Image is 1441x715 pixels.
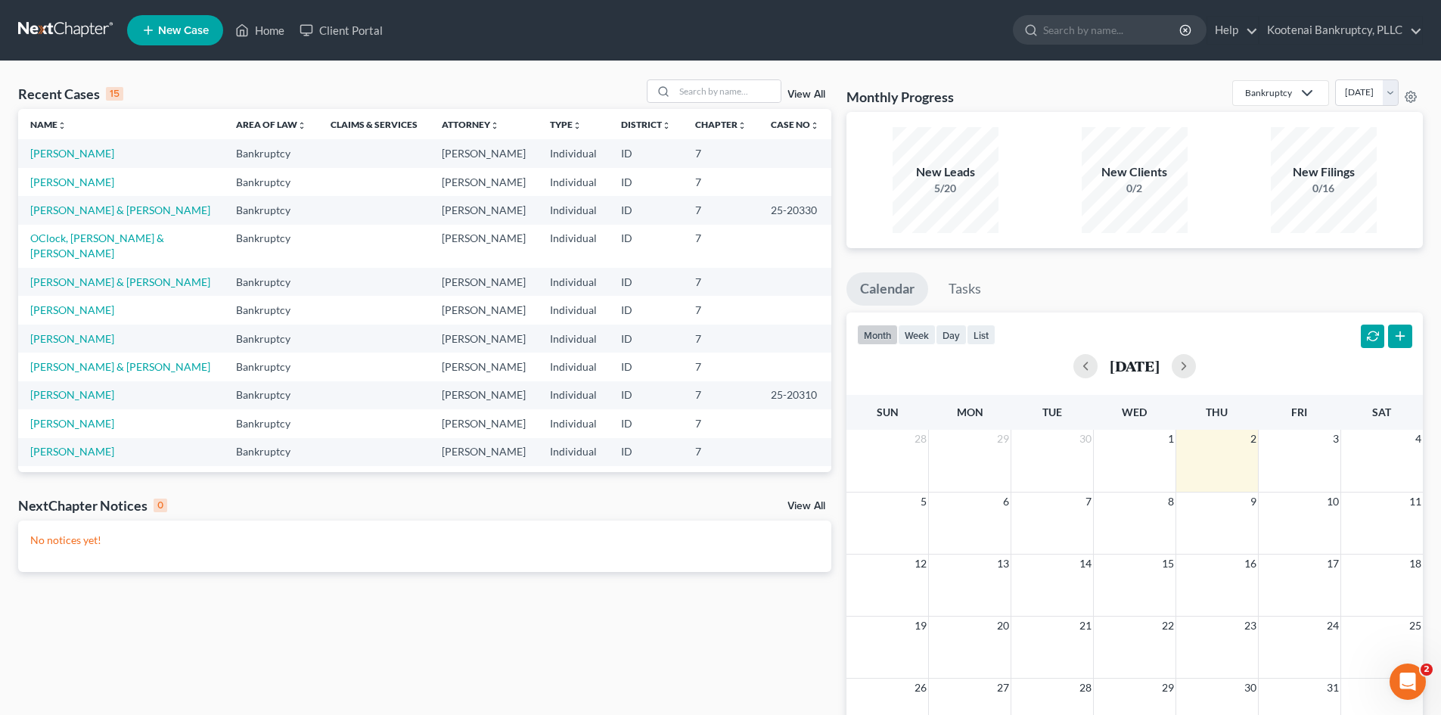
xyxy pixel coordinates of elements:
[898,325,936,345] button: week
[538,353,609,381] td: Individual
[787,501,825,511] a: View All
[609,381,683,409] td: ID
[30,417,114,430] a: [PERSON_NAME]
[609,139,683,167] td: ID
[683,353,759,381] td: 7
[857,325,898,345] button: month
[1078,679,1093,697] span: 28
[224,466,318,494] td: Bankruptcy
[430,409,538,437] td: [PERSON_NAME]
[1249,430,1258,448] span: 2
[430,466,538,494] td: [PERSON_NAME]
[1078,617,1093,635] span: 21
[1110,358,1160,374] h2: [DATE]
[30,232,164,260] a: OClock, [PERSON_NAME] & [PERSON_NAME]
[430,225,538,268] td: [PERSON_NAME]
[538,409,609,437] td: Individual
[224,268,318,296] td: Bankruptcy
[846,272,928,306] a: Calendar
[430,139,538,167] td: [PERSON_NAME]
[573,121,582,130] i: unfold_more
[30,147,114,160] a: [PERSON_NAME]
[18,496,167,514] div: NextChapter Notices
[1245,86,1292,99] div: Bankruptcy
[30,332,114,345] a: [PERSON_NAME]
[609,225,683,268] td: ID
[224,409,318,437] td: Bankruptcy
[1160,617,1175,635] span: 22
[30,204,210,216] a: [PERSON_NAME] & [PERSON_NAME]
[787,89,825,100] a: View All
[430,438,538,466] td: [PERSON_NAME]
[683,296,759,324] td: 7
[318,109,430,139] th: Claims & Services
[683,438,759,466] td: 7
[224,196,318,224] td: Bankruptcy
[683,381,759,409] td: 7
[913,555,928,573] span: 12
[683,196,759,224] td: 7
[538,381,609,409] td: Individual
[1291,406,1307,418] span: Fri
[430,353,538,381] td: [PERSON_NAME]
[154,499,167,512] div: 0
[1372,406,1391,418] span: Sat
[609,296,683,324] td: ID
[609,438,683,466] td: ID
[236,119,306,130] a: Area of Lawunfold_more
[759,196,831,224] td: 25-20330
[224,296,318,324] td: Bankruptcy
[224,139,318,167] td: Bankruptcy
[1249,493,1258,511] span: 9
[609,268,683,296] td: ID
[1271,181,1377,196] div: 0/16
[913,679,928,697] span: 26
[1002,493,1011,511] span: 6
[224,438,318,466] td: Bankruptcy
[995,555,1011,573] span: 13
[695,119,747,130] a: Chapterunfold_more
[430,196,538,224] td: [PERSON_NAME]
[224,353,318,381] td: Bankruptcy
[609,325,683,353] td: ID
[675,80,781,102] input: Search by name...
[957,406,983,418] span: Mon
[967,325,995,345] button: list
[1122,406,1147,418] span: Wed
[538,196,609,224] td: Individual
[30,176,114,188] a: [PERSON_NAME]
[30,303,114,316] a: [PERSON_NAME]
[1084,493,1093,511] span: 7
[1421,664,1433,676] span: 2
[224,381,318,409] td: Bankruptcy
[683,168,759,196] td: 7
[609,409,683,437] td: ID
[1166,493,1175,511] span: 8
[683,466,759,494] td: 7
[1243,617,1258,635] span: 23
[538,225,609,268] td: Individual
[442,119,499,130] a: Attorneyunfold_more
[1325,493,1340,511] span: 10
[224,168,318,196] td: Bankruptcy
[936,325,967,345] button: day
[683,409,759,437] td: 7
[1160,555,1175,573] span: 15
[57,121,67,130] i: unfold_more
[1082,163,1188,181] div: New Clients
[738,121,747,130] i: unfold_more
[538,296,609,324] td: Individual
[292,17,390,44] a: Client Portal
[1331,430,1340,448] span: 3
[430,325,538,353] td: [PERSON_NAME]
[430,296,538,324] td: [PERSON_NAME]
[1325,555,1340,573] span: 17
[609,168,683,196] td: ID
[683,325,759,353] td: 7
[1043,16,1182,44] input: Search by name...
[995,617,1011,635] span: 20
[538,268,609,296] td: Individual
[297,121,306,130] i: unfold_more
[877,406,899,418] span: Sun
[538,438,609,466] td: Individual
